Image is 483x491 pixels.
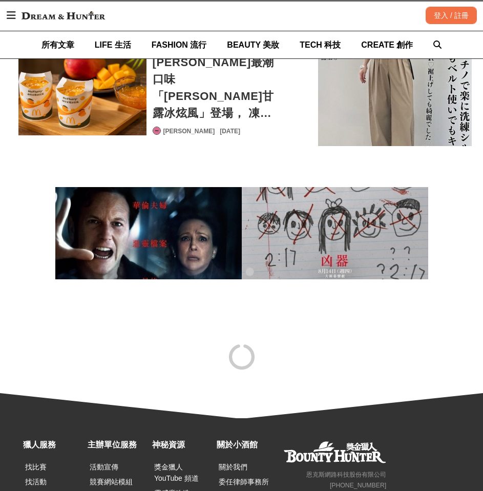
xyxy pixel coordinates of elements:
div: [DATE] [220,127,240,136]
a: 委任律師事務所 [219,478,269,486]
span: LIFE 生活 [95,40,131,49]
a: 活動宣傳 [90,463,118,471]
a: TECH 科技 [300,31,341,58]
span: 所有文章 [41,40,74,49]
small: [PHONE_NUMBER] [330,482,386,489]
a: 找比賽 [25,463,47,471]
a: LIFE 生活 [95,31,131,58]
a: 關於我們 [219,463,247,471]
img: Dream & Hunter [16,6,110,25]
span: FASHION 流行 [152,40,207,49]
small: 恩克斯網路科技股份有限公司 [306,471,386,478]
div: 關於小酒館 [217,439,276,451]
span: TECH 科技 [300,40,341,49]
div: 神秘資源 [152,439,212,451]
a: 找活動 [25,478,47,486]
a: 競賽網站模組 [90,478,133,486]
a: 獎金獵人 [284,441,386,463]
a: BEAUTY 美妝 [227,31,279,58]
span: CREATE 創作 [361,40,413,49]
a: FASHION 流行 [152,31,207,58]
a: CREATE 創作 [361,31,413,58]
img: Avatar [153,127,160,134]
div: 主辦單位服務 [88,439,147,451]
div: 登入 / 註冊 [426,7,477,24]
a: 麥當勞最潮口味「楊枝甘露冰炫風」登場， 凍感芒果晶球獨特口感，咀嚼控不容錯過的夏日好滋味！ [18,42,146,136]
span: BEAUTY 美妝 [227,40,279,49]
img: 2025恐怖片推薦：最新泰國、越南、歐美、台灣驚悚、鬼片電影一覽！膽小者慎入！ [55,187,428,279]
div: 獵人服務 [23,439,82,451]
a: 獎金獵人 YouTube 頻道 [154,463,199,482]
a: [PERSON_NAME] [163,127,215,136]
a: [PERSON_NAME]最潮口味「[PERSON_NAME]甘露冰炫風」登場， 凍感芒果晶球獨特口感，咀嚼控不容錯過的夏日好滋味！ [153,54,281,121]
a: 所有文章 [41,31,74,58]
a: Avatar [153,127,161,135]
